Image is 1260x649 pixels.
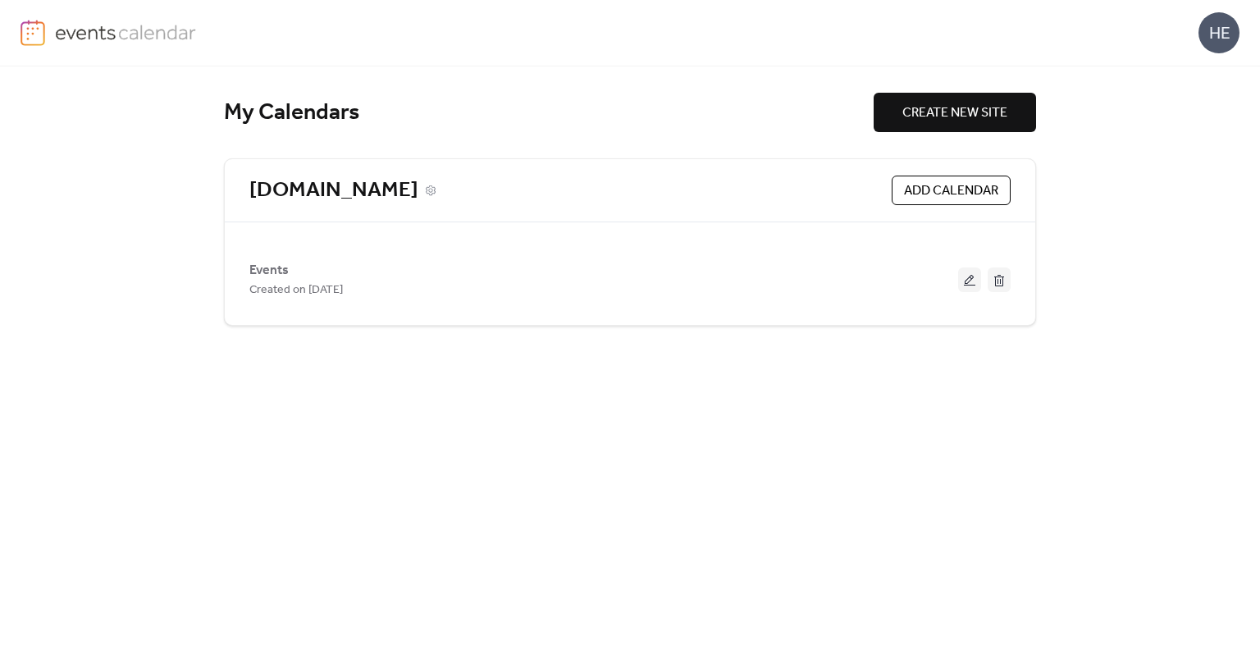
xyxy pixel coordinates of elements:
[249,177,418,204] a: [DOMAIN_NAME]
[904,181,998,201] span: ADD CALENDAR
[249,261,289,281] span: Events
[1198,12,1239,53] div: HE
[892,176,1011,205] button: ADD CALENDAR
[249,266,289,275] a: Events
[21,20,45,46] img: logo
[874,93,1036,132] button: CREATE NEW SITE
[55,20,197,44] img: logo-type
[249,281,343,300] span: Created on [DATE]
[902,103,1007,123] span: CREATE NEW SITE
[224,98,874,127] div: My Calendars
